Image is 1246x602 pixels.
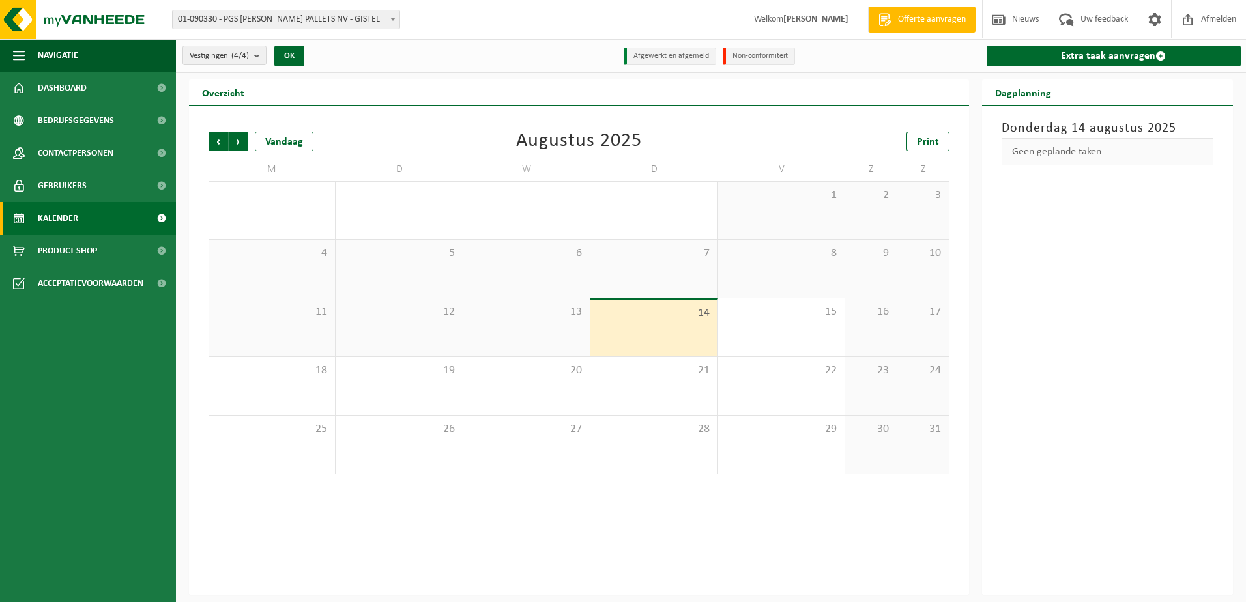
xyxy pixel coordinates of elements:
[470,364,583,378] span: 20
[173,10,399,29] span: 01-090330 - PGS DE BACKER PALLETS NV - GISTEL
[845,158,897,181] td: Z
[982,79,1064,105] h2: Dagplanning
[895,13,969,26] span: Offerte aanvragen
[590,158,717,181] td: D
[38,202,78,235] span: Kalender
[470,246,583,261] span: 6
[725,188,838,203] span: 1
[597,364,710,378] span: 21
[336,158,463,181] td: D
[624,48,716,65] li: Afgewerkt en afgemeld
[38,72,87,104] span: Dashboard
[274,46,304,66] button: OK
[342,364,456,378] span: 19
[725,305,838,319] span: 15
[987,46,1241,66] a: Extra taak aanvragen
[1002,138,1214,165] div: Geen geplande taken
[182,46,267,65] button: Vestigingen(4/4)
[470,422,583,437] span: 27
[904,188,942,203] span: 3
[463,158,590,181] td: W
[216,422,328,437] span: 25
[852,364,890,378] span: 23
[38,137,113,169] span: Contactpersonen
[1002,119,1214,138] h3: Donderdag 14 augustus 2025
[897,158,949,181] td: Z
[342,422,456,437] span: 26
[852,422,890,437] span: 30
[255,132,313,151] div: Vandaag
[852,246,890,261] span: 9
[189,79,257,105] h2: Overzicht
[723,48,795,65] li: Non-conformiteit
[470,305,583,319] span: 13
[229,132,248,151] span: Volgende
[216,246,328,261] span: 4
[904,422,942,437] span: 31
[38,169,87,202] span: Gebruikers
[917,137,939,147] span: Print
[38,104,114,137] span: Bedrijfsgegevens
[868,7,976,33] a: Offerte aanvragen
[597,306,710,321] span: 14
[852,305,890,319] span: 16
[718,158,845,181] td: V
[904,305,942,319] span: 17
[597,422,710,437] span: 28
[597,246,710,261] span: 7
[342,246,456,261] span: 5
[231,51,249,60] count: (4/4)
[190,46,249,66] span: Vestigingen
[783,14,848,24] strong: [PERSON_NAME]
[725,422,838,437] span: 29
[725,246,838,261] span: 8
[38,267,143,300] span: Acceptatievoorwaarden
[342,305,456,319] span: 12
[852,188,890,203] span: 2
[904,364,942,378] span: 24
[725,364,838,378] span: 22
[216,364,328,378] span: 18
[209,132,228,151] span: Vorige
[906,132,949,151] a: Print
[38,39,78,72] span: Navigatie
[904,246,942,261] span: 10
[172,10,400,29] span: 01-090330 - PGS DE BACKER PALLETS NV - GISTEL
[216,305,328,319] span: 11
[38,235,97,267] span: Product Shop
[209,158,336,181] td: M
[516,132,642,151] div: Augustus 2025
